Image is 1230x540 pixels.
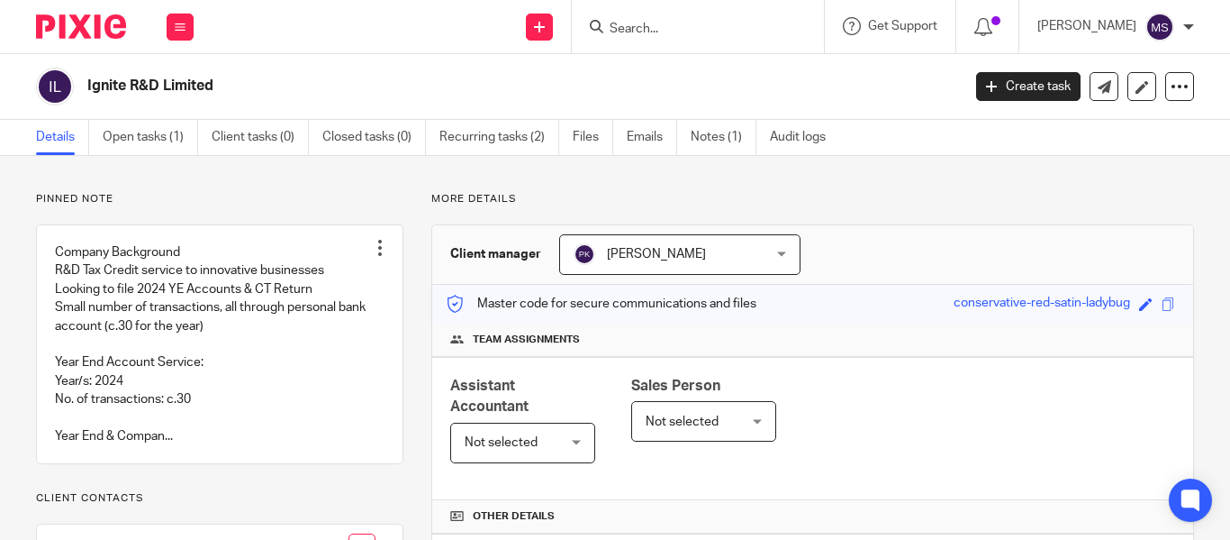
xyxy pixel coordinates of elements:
[473,333,580,347] span: Team assignments
[646,416,719,428] span: Not selected
[631,379,720,393] span: Sales Person
[212,120,309,155] a: Client tasks (0)
[573,120,613,155] a: Files
[1037,17,1136,35] p: [PERSON_NAME]
[103,120,198,155] a: Open tasks (1)
[770,120,839,155] a: Audit logs
[1145,13,1174,41] img: svg%3E
[627,120,677,155] a: Emails
[450,379,529,414] span: Assistant Accountant
[322,120,426,155] a: Closed tasks (0)
[431,192,1194,206] p: More details
[36,491,403,506] p: Client contacts
[439,120,559,155] a: Recurring tasks (2)
[976,72,1081,101] a: Create task
[36,192,403,206] p: Pinned note
[954,294,1130,315] div: conservative-red-satin-ladybug
[36,14,126,39] img: Pixie
[473,509,555,524] span: Other details
[691,120,756,155] a: Notes (1)
[36,68,74,105] img: svg%3E
[608,22,770,38] input: Search
[446,295,756,313] p: Master code for secure communications and files
[36,120,89,155] a: Details
[868,20,937,32] span: Get Support
[574,243,595,265] img: svg%3E
[87,77,777,96] h2: Ignite R&D Limited
[607,248,706,261] span: [PERSON_NAME]
[450,245,541,263] h3: Client manager
[465,436,538,449] span: Not selected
